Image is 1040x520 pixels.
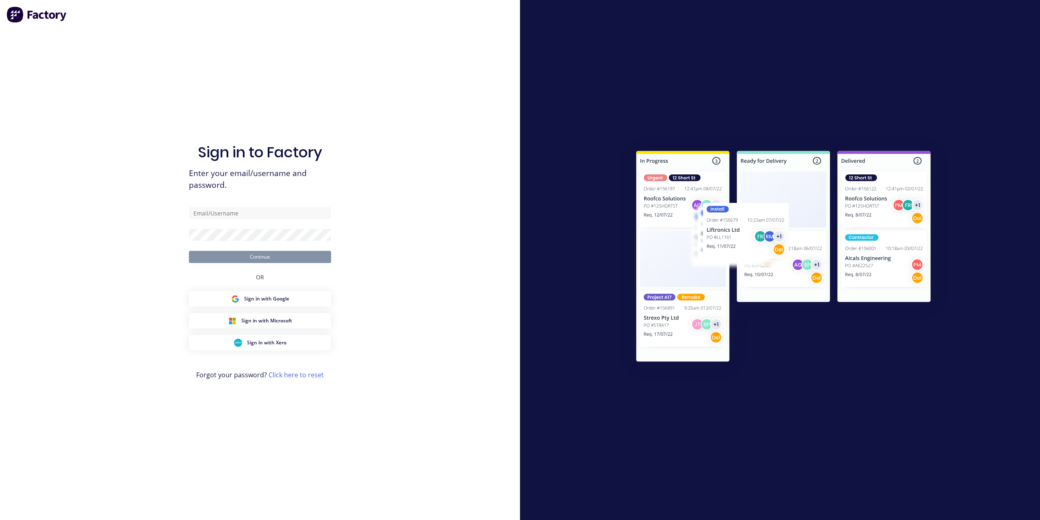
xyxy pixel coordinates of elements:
span: Enter your email/username and password. [189,168,331,191]
button: Xero Sign inSign in with Xero [189,335,331,350]
img: Google Sign in [231,295,239,303]
img: Factory [6,7,67,23]
span: Sign in with Microsoft [241,317,292,324]
button: Continue [189,251,331,263]
a: Click here to reset [269,370,324,379]
span: Forgot your password? [196,370,324,380]
img: Sign in [618,135,949,381]
span: Sign in with Xero [247,339,286,346]
input: Email/Username [189,207,331,219]
span: Sign in with Google [244,295,289,302]
h1: Sign in to Factory [198,144,322,161]
div: OR [256,263,264,291]
button: Microsoft Sign inSign in with Microsoft [189,313,331,329]
button: Google Sign inSign in with Google [189,291,331,307]
img: Xero Sign in [234,339,242,347]
img: Microsoft Sign in [228,317,236,325]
